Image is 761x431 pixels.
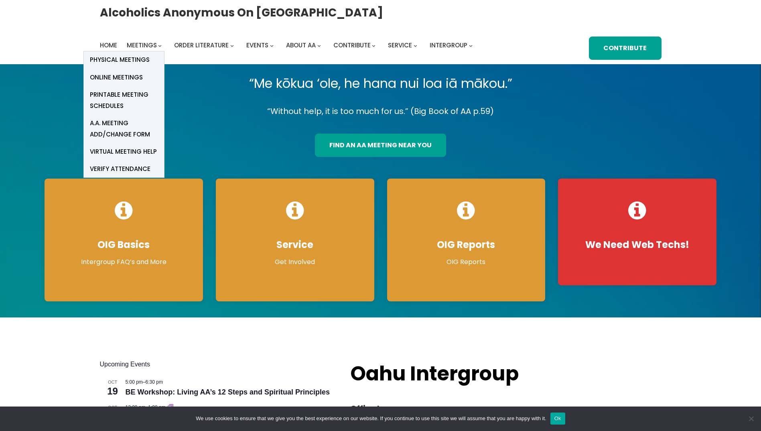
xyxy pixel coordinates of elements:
[315,134,446,157] a: find an aa meeting near you
[126,379,143,385] span: 5:00 pm
[550,413,565,425] button: Ok
[100,379,126,386] span: Oct
[148,405,165,410] span: 1:00 pm
[469,43,473,47] button: Intergroup submenu
[230,43,234,47] button: Order Literature submenu
[100,40,117,51] a: Home
[168,405,173,410] a: Event series: North Shore Birthday Celebration Meeting
[333,40,371,51] a: Contribute
[84,51,164,69] a: Physical Meetings
[747,415,755,423] span: No
[395,257,538,267] p: OIG Reports
[174,41,229,49] span: Order Literature
[90,146,157,157] span: Virtual Meeting Help
[158,43,162,47] button: Meetings submenu
[38,72,723,95] p: “Me kōkua ‘ole, he hana nui loa iā mākou.”
[127,41,157,49] span: Meetings
[589,37,661,60] a: Contribute
[350,360,544,388] h2: Oahu Intergroup
[53,239,195,251] h4: OIG Basics
[90,72,143,83] span: Online Meetings
[126,405,167,410] time: –
[90,163,150,175] span: verify attendance
[270,43,274,47] button: Events submenu
[84,143,164,160] a: Virtual Meeting Help
[388,40,412,51] a: Service
[388,41,412,49] span: Service
[395,239,538,251] h4: OIG Reports
[100,384,126,398] span: 19
[224,257,366,267] p: Get Involved
[430,40,467,51] a: Intergroup
[84,114,164,143] a: A.A. Meeting Add/Change Form
[430,41,467,49] span: Intergroup
[317,43,321,47] button: About AA submenu
[126,405,146,410] span: 12:00 pm
[126,388,330,396] a: BE Workshop: Living AA’s 12 Steps and Spiritual Principles
[84,86,164,114] a: Printable Meeting Schedules
[372,43,375,47] button: Contribute submenu
[100,41,117,49] span: Home
[90,54,150,65] span: Physical Meetings
[286,40,316,51] a: About AA
[333,41,371,49] span: Contribute
[100,3,383,22] a: Alcoholics Anonymous on [GEOGRAPHIC_DATA]
[53,257,195,267] p: Intergroup FAQ’s and More
[127,40,157,51] a: Meetings
[84,160,164,177] a: verify attendance
[246,40,268,51] a: Events
[246,41,268,49] span: Events
[414,43,417,47] button: Service submenu
[566,239,708,251] h4: We Need Web Techs!
[224,239,366,251] h4: Service
[196,415,546,423] span: We use cookies to ensure that we give you the best experience on our website. If you continue to ...
[100,404,126,411] span: Oct
[100,40,475,51] nav: Intergroup
[350,403,403,414] strong: Office hours:
[38,104,723,118] p: “Without help, it is too much for us.” (Big Book of AA p.59)
[90,89,158,112] span: Printable Meeting Schedules
[126,379,163,385] time: –
[146,379,163,385] span: 6:30 pm
[90,118,158,140] span: A.A. Meeting Add/Change Form
[286,41,316,49] span: About AA
[84,69,164,86] a: Online Meetings
[100,360,335,369] h2: Upcoming Events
